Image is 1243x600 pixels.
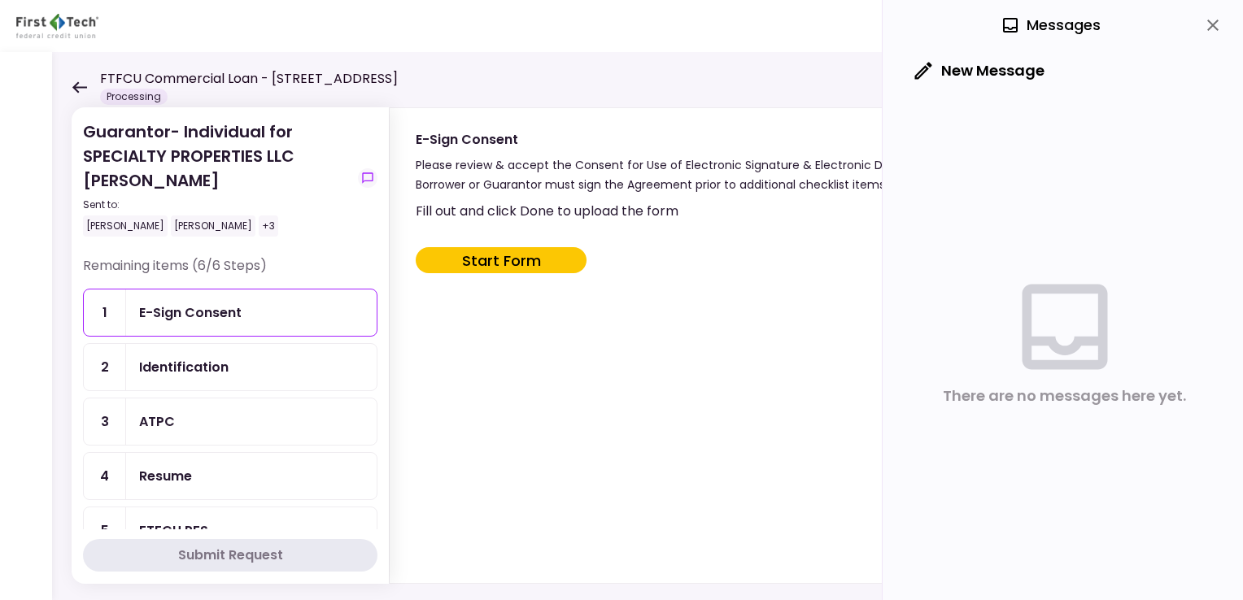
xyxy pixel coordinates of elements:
[139,357,229,377] div: Identification
[139,411,175,432] div: ATPC
[943,384,1186,408] div: There are no messages here yet.
[84,398,126,445] div: 3
[259,215,278,237] div: +3
[389,107,1210,584] div: E-Sign ConsentPlease review & accept the Consent for Use of Electronic Signature & Electronic Dis...
[139,466,192,486] div: Resume
[1199,11,1227,39] button: close
[83,215,168,237] div: [PERSON_NAME]
[416,201,1180,221] div: Fill out and click Done to upload the form
[358,168,377,188] button: show-messages
[178,546,283,565] div: Submit Request
[416,129,1080,150] div: E-Sign Consent
[16,14,98,38] img: Partner icon
[100,69,398,89] h1: FTFCU Commercial Loan - [STREET_ADDRESS]
[84,507,126,554] div: 5
[416,247,587,273] button: Start Form
[416,155,1080,194] div: Please review & accept the Consent for Use of Electronic Signature & Electronic Disclosures Agree...
[83,539,377,572] button: Submit Request
[83,289,377,337] a: 1E-Sign Consent
[83,507,377,554] a: 5FTFCU PFS
[1001,13,1101,37] div: Messages
[83,343,377,391] a: 2Identification
[83,452,377,500] a: 4Resume
[100,89,168,105] div: Processing
[139,520,208,541] div: FTFCU PFS
[83,256,377,289] div: Remaining items (6/6 Steps)
[84,344,126,390] div: 2
[139,302,242,323] div: E-Sign Consent
[83,120,351,237] div: Guarantor- Individual for SPECIALTY PROPERTIES LLC [PERSON_NAME]
[902,50,1058,92] button: New Message
[171,215,255,237] div: [PERSON_NAME]
[84,289,126,336] div: 1
[84,453,126,499] div: 4
[83,398,377,446] a: 3ATPC
[83,198,351,212] div: Sent to:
